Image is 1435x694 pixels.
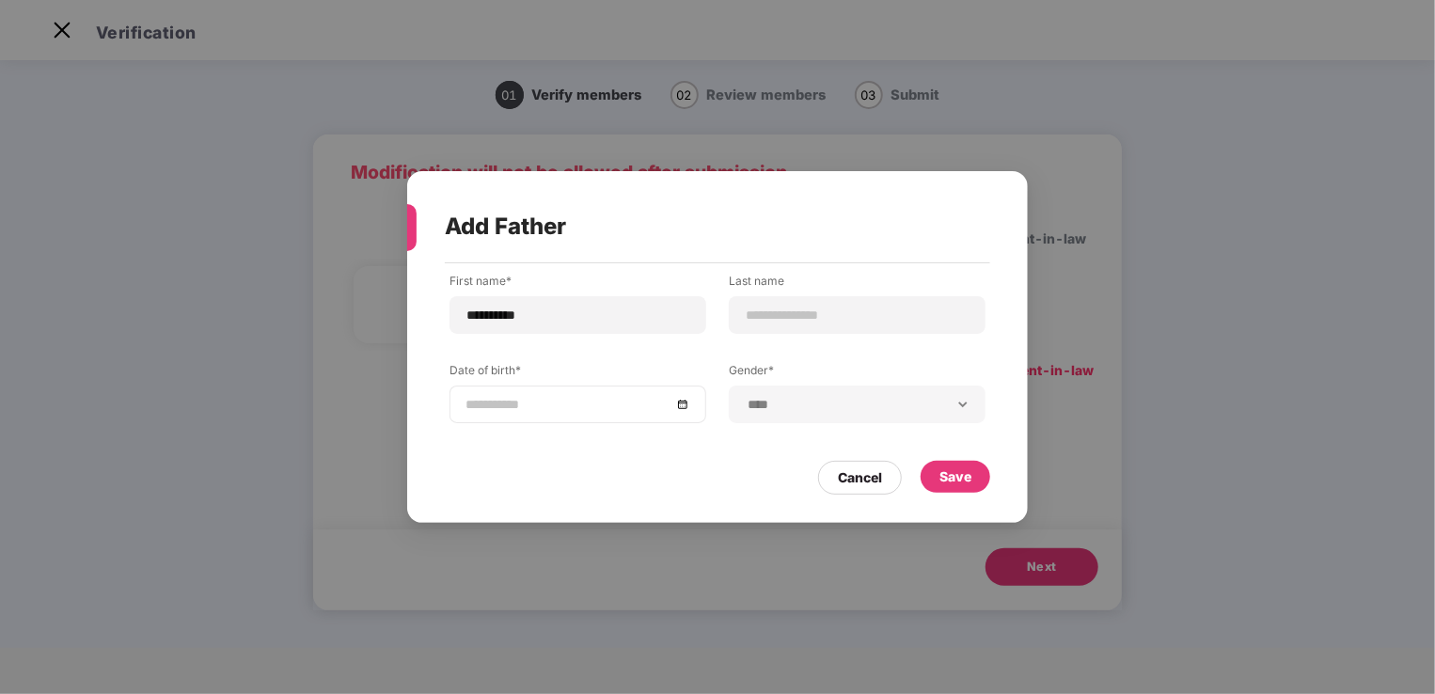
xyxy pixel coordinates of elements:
div: Cancel [838,467,882,488]
label: First name* [449,273,706,296]
div: Add Father [445,190,945,263]
label: Gender* [729,362,986,386]
div: Save [939,466,971,487]
label: Last name [729,273,986,296]
label: Date of birth* [449,362,706,386]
